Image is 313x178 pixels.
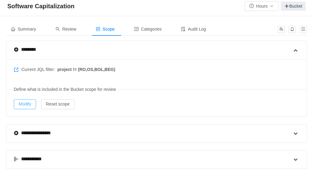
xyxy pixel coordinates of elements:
[300,26,307,33] button: icon: menu
[56,27,60,31] i: icon: search
[57,66,115,73] span: project != (RO,OS,BOL,BEG)
[56,27,76,32] span: Review
[96,27,115,32] span: Scope
[96,27,100,31] i: icon: control
[134,27,139,31] i: icon: profile
[289,26,296,33] button: icon: bell
[11,27,36,32] span: Summary
[14,66,115,73] span: Current JQL filter:
[245,1,278,11] button: icon: clock-circleHoursicon: down
[181,27,185,31] i: icon: audit
[41,99,75,109] button: Reset scope
[7,1,78,11] span: Software Capitalization
[134,27,162,32] span: Categories
[11,84,118,95] span: Define what is included in the Bucket scope for review
[278,26,285,33] button: icon: team
[181,27,206,32] span: Audit Log
[281,2,306,11] a: Bucket
[11,27,15,31] i: icon: home
[14,99,36,109] button: Modify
